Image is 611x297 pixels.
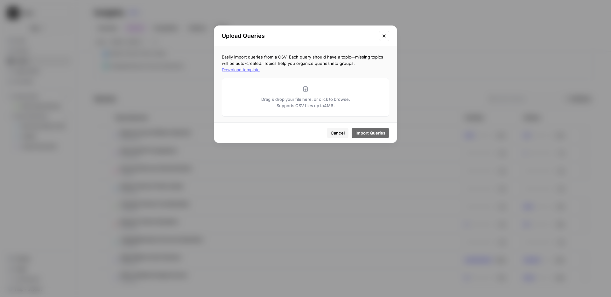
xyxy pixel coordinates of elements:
p: Easily import queries from a CSV. Each query should have a topic—missing topics will be auto-crea... [222,54,389,73]
h2: Upload Queries [222,31,375,40]
p: Drag & drop your file here, or click to browse. Supports CSV files up to 4 MB. [255,96,356,109]
span: Cancel [331,130,345,136]
button: Cancel [327,128,348,138]
button: Close modal [379,31,389,41]
button: Download template [222,66,260,73]
span: Import Queries [355,130,385,136]
button: Import Queries [352,128,389,138]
